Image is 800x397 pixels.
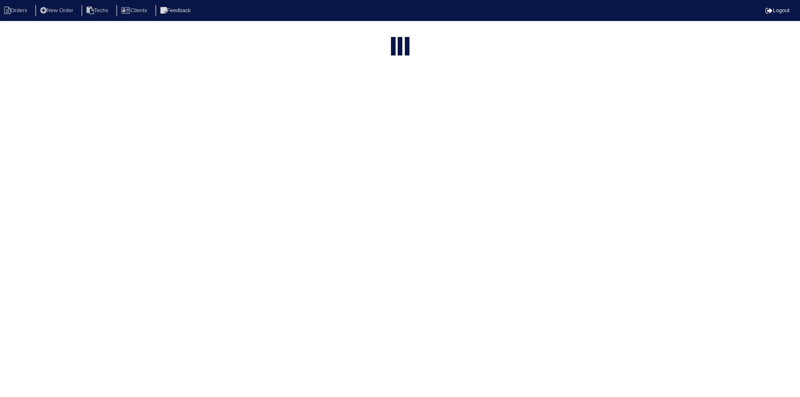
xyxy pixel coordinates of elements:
li: Techs [81,5,115,16]
li: Feedback [155,5,197,16]
a: Techs [81,7,115,13]
a: Logout [766,7,790,13]
a: New Order [35,7,80,13]
a: Clients [116,7,154,13]
div: loading... [398,37,402,58]
li: New Order [35,5,80,16]
li: Clients [116,5,154,16]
